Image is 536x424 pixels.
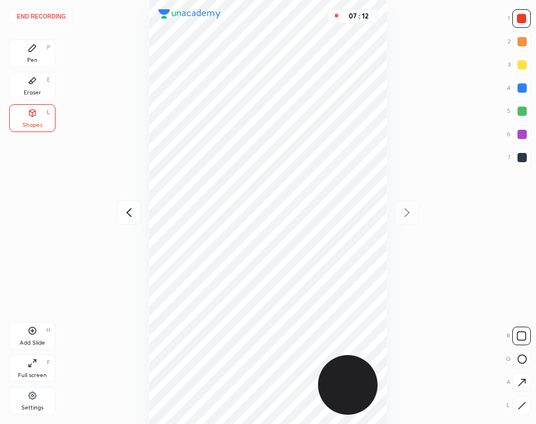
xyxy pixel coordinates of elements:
div: A [507,373,531,392]
div: O [506,350,531,368]
div: 1 [508,9,531,28]
div: 07 : 12 [345,12,372,20]
div: 4 [507,79,531,97]
div: L [507,396,531,415]
div: L [47,109,50,115]
div: 6 [507,125,531,144]
button: End recording [9,9,73,23]
div: R [507,327,531,345]
div: H [46,327,50,333]
div: Full screen [18,372,47,378]
div: 5 [507,102,531,120]
div: Shapes [23,122,42,128]
div: E [47,77,50,83]
div: F [47,360,50,365]
div: 3 [508,56,531,74]
div: 2 [508,32,531,51]
div: Add Slide [20,340,45,346]
div: Settings [21,405,43,411]
div: P [47,45,50,50]
div: Pen [27,57,38,63]
div: Eraser [24,90,41,96]
img: logo.38c385cc.svg [158,9,221,19]
div: 7 [508,148,531,167]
